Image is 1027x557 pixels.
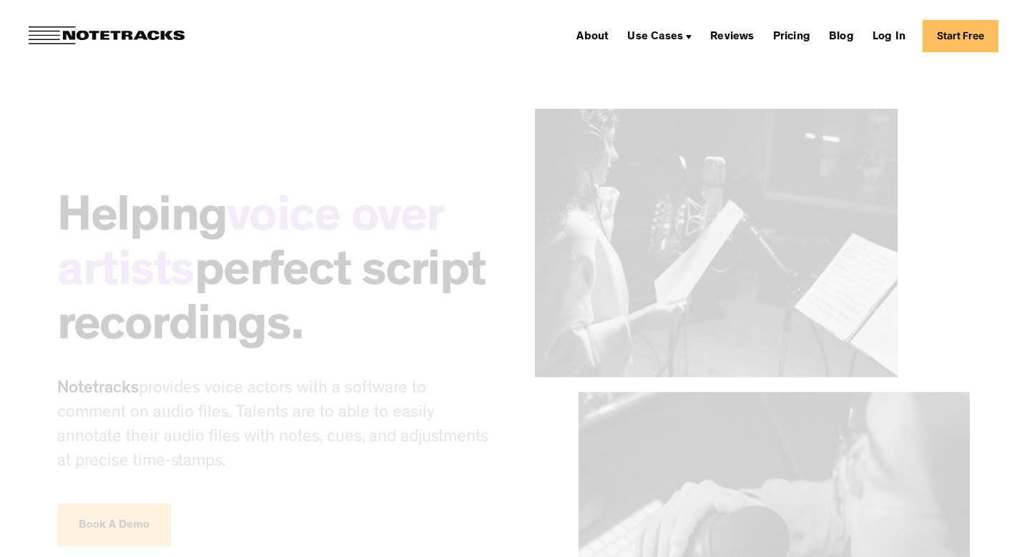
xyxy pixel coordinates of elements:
[704,24,760,47] a: Reviews
[57,195,443,300] span: voice over artists
[767,24,816,47] a: Pricing
[823,24,860,47] a: Blog
[621,24,697,47] div: Use Cases
[57,381,139,398] span: Notetracks
[57,193,492,356] h2: Helping perfect script recordings.
[571,24,614,47] a: About
[627,31,683,43] div: Use Cases
[57,503,171,546] a: Book A Demo
[923,20,998,52] a: Start Free
[57,378,492,475] p: provides voice actors with a software to comment on audio files. Talents are to able to easily an...
[867,24,911,47] a: Log In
